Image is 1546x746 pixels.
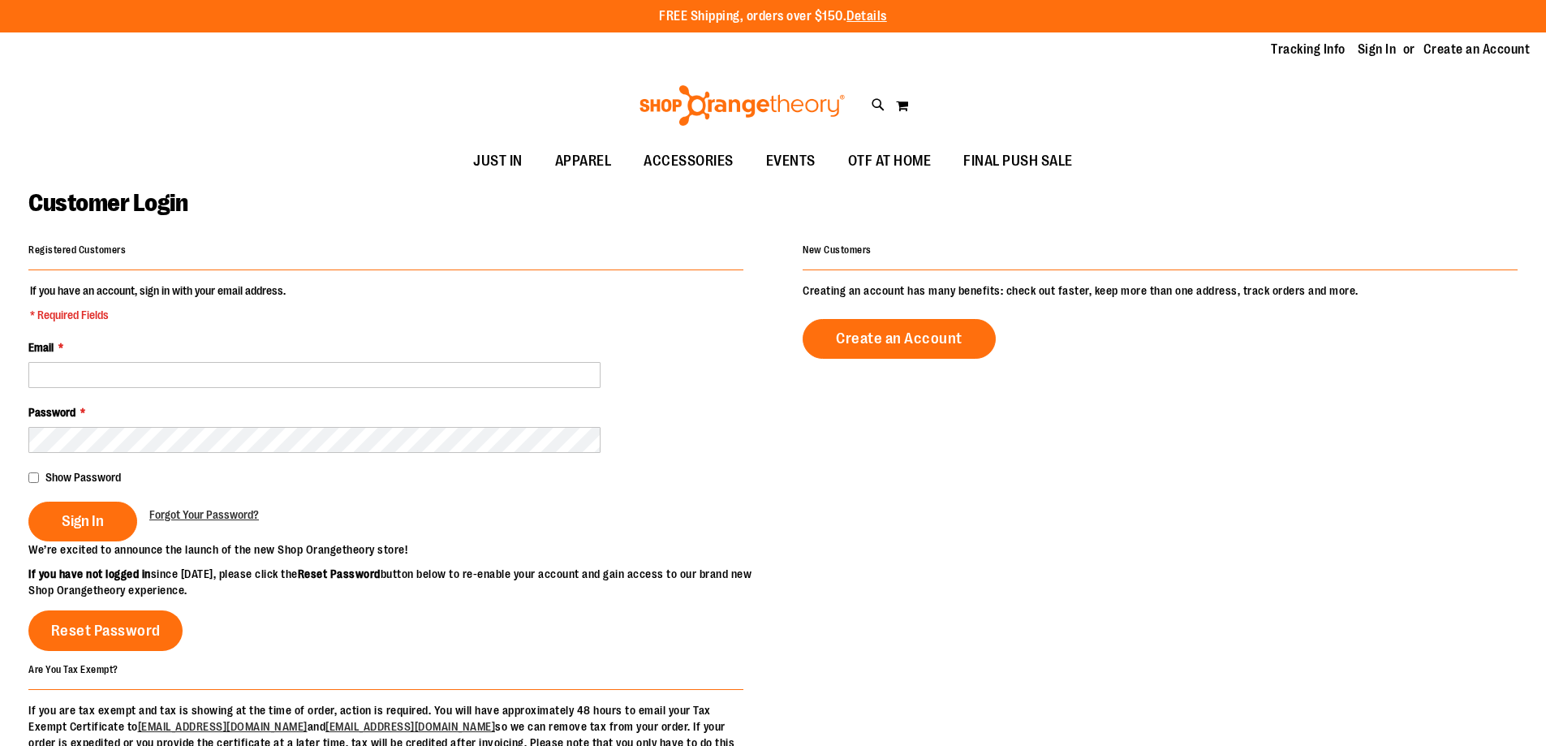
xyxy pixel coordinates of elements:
[28,282,287,323] legend: If you have an account, sign in with your email address.
[28,244,126,256] strong: Registered Customers
[836,330,962,347] span: Create an Account
[637,85,847,126] img: Shop Orangetheory
[28,541,773,558] p: We’re excited to announce the launch of the new Shop Orangetheory store!
[832,143,948,180] a: OTF AT HOME
[298,567,381,580] strong: Reset Password
[138,720,308,733] a: [EMAIL_ADDRESS][DOMAIN_NAME]
[1423,41,1531,58] a: Create an Account
[1358,41,1397,58] a: Sign In
[149,508,259,521] span: Forgot Your Password?
[803,282,1518,299] p: Creating an account has many benefits: check out faster, keep more than one address, track orders...
[627,143,750,180] a: ACCESSORIES
[28,610,183,651] a: Reset Password
[30,307,286,323] span: * Required Fields
[28,189,187,217] span: Customer Login
[28,341,54,354] span: Email
[555,143,612,179] span: APPAREL
[62,512,104,530] span: Sign In
[947,143,1089,180] a: FINAL PUSH SALE
[457,143,539,180] a: JUST IN
[848,143,932,179] span: OTF AT HOME
[28,567,151,580] strong: If you have not logged in
[45,471,121,484] span: Show Password
[539,143,628,180] a: APPAREL
[803,244,872,256] strong: New Customers
[766,143,816,179] span: EVENTS
[803,319,996,359] a: Create an Account
[473,143,523,179] span: JUST IN
[1271,41,1346,58] a: Tracking Info
[28,663,118,675] strong: Are You Tax Exempt?
[644,143,734,179] span: ACCESSORIES
[325,720,495,733] a: [EMAIL_ADDRESS][DOMAIN_NAME]
[28,502,137,541] button: Sign In
[750,143,832,180] a: EVENTS
[28,406,75,419] span: Password
[659,7,887,26] p: FREE Shipping, orders over $150.
[149,507,259,523] a: Forgot Your Password?
[51,622,161,640] span: Reset Password
[963,143,1073,179] span: FINAL PUSH SALE
[28,566,773,598] p: since [DATE], please click the button below to re-enable your account and gain access to our bran...
[846,9,887,24] a: Details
